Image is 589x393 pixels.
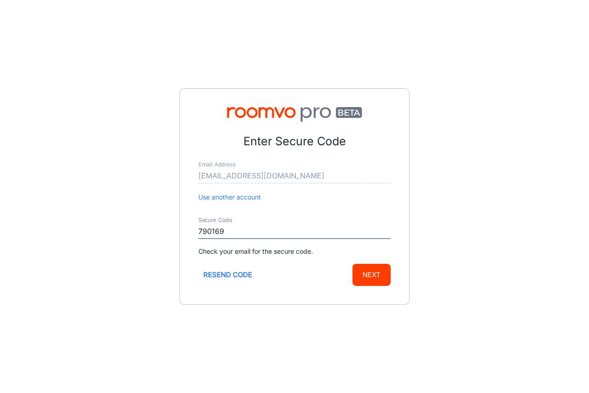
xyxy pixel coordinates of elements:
[198,133,391,150] p: Enter Secure Code
[198,107,391,122] img: Roomvo PRO Beta
[198,192,261,202] button: Use another account
[198,246,391,256] p: Check your email for the secure code.
[198,169,391,183] input: myname@example.com
[198,264,257,286] button: Resend code
[198,161,236,169] label: Email Address
[198,224,391,239] input: Enter secure code
[198,216,232,224] label: Secure Code
[352,264,391,286] button: Next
